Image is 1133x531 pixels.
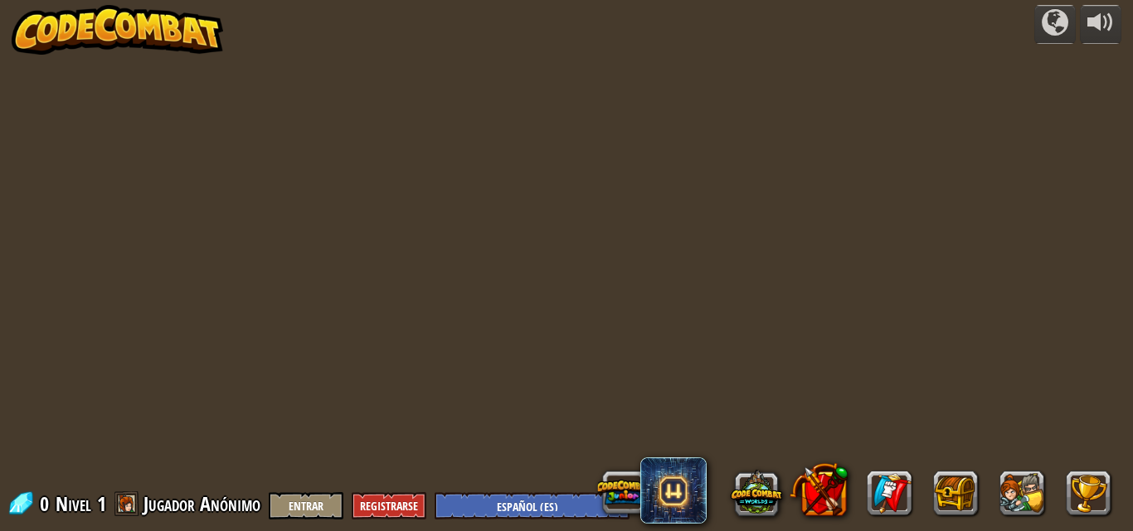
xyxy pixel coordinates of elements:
button: Entrar [269,492,343,519]
span: Jugador Anónimo [143,490,260,517]
img: CodeCombat - Learn how to code by playing a game [12,5,224,55]
span: 0 [40,490,54,517]
button: Campañas [1034,5,1076,44]
span: Nivel [56,490,91,518]
button: Ajustar volúmen [1080,5,1121,44]
button: Registrarse [352,492,426,519]
span: 1 [97,490,106,517]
